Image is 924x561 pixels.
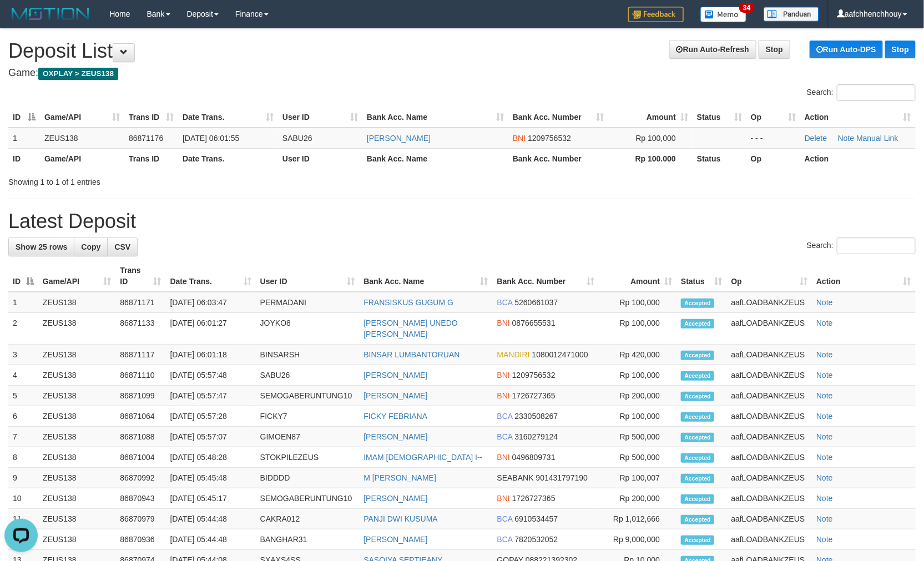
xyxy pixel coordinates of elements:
td: Rp 100,000 [599,365,676,386]
span: BNI [497,494,510,503]
td: [DATE] 05:45:48 [166,468,256,488]
span: Rp 100,000 [636,134,676,143]
td: [DATE] 05:57:47 [166,386,256,406]
td: 1 [8,128,40,149]
td: aafLOADBANKZEUS [727,488,812,509]
span: SEABANK [497,473,534,482]
span: Accepted [681,412,714,422]
input: Search: [837,84,916,101]
td: 4 [8,365,38,386]
a: [PERSON_NAME] UNEDO [PERSON_NAME] [363,319,458,338]
a: Note [816,298,833,307]
td: 86871117 [115,345,165,365]
span: CSV [114,242,130,251]
a: [PERSON_NAME] [363,535,427,544]
td: 9 [8,468,38,488]
span: Copy 0876655531 to clipboard [512,319,556,327]
td: ZEUS138 [38,427,116,447]
th: Bank Acc. Number [508,148,608,169]
td: [DATE] 06:03:47 [166,292,256,313]
a: Note [816,412,833,421]
th: Action [800,148,916,169]
th: Bank Acc. Number: activate to sort column ascending [493,260,599,292]
a: Note [816,350,833,359]
td: aafLOADBANKZEUS [727,386,812,406]
span: MANDIRI [497,350,530,359]
td: 11 [8,509,38,529]
th: Action: activate to sort column ascending [812,260,916,292]
span: Copy 1726727365 to clipboard [512,391,556,400]
a: Delete [805,134,827,143]
span: BNI [513,134,526,143]
th: Action: activate to sort column ascending [800,107,916,128]
a: Copy [74,237,108,256]
span: Copy 1209756532 to clipboard [528,134,571,143]
span: 34 [739,3,754,13]
a: Note [816,494,833,503]
td: aafLOADBANKZEUS [727,529,812,550]
h1: Deposit List [8,40,916,62]
td: 86871004 [115,447,165,468]
th: Status: activate to sort column ascending [693,107,746,128]
a: Run Auto-Refresh [669,40,756,59]
a: Note [816,432,833,441]
td: [DATE] 05:45:17 [166,488,256,509]
a: PANJI DWI KUSUMA [363,514,438,523]
span: BNI [497,371,510,380]
h1: Latest Deposit [8,210,916,233]
td: Rp 100,007 [599,468,676,488]
td: 86870992 [115,468,165,488]
th: ID [8,148,40,169]
th: ID: activate to sort column descending [8,260,38,292]
td: aafLOADBANKZEUS [727,365,812,386]
a: Run Auto-DPS [810,41,883,58]
th: Amount: activate to sort column ascending [599,260,676,292]
td: SEMOGABERUNTUNG10 [256,488,360,509]
span: Accepted [681,371,714,381]
span: BCA [497,514,513,523]
td: [DATE] 05:44:48 [166,509,256,529]
a: M [PERSON_NAME] [363,473,436,482]
td: ZEUS138 [38,313,116,345]
td: ZEUS138 [38,365,116,386]
td: [DATE] 06:01:18 [166,345,256,365]
span: Accepted [681,535,714,545]
td: Rp 100,000 [599,292,676,313]
span: Accepted [681,392,714,401]
td: 86871088 [115,427,165,447]
a: Note [816,391,833,400]
td: 86870936 [115,529,165,550]
th: Op: activate to sort column ascending [727,260,812,292]
td: STOKPILEZEUS [256,447,360,468]
a: [PERSON_NAME] [363,494,427,503]
td: 5 [8,386,38,406]
td: Rp 500,000 [599,427,676,447]
td: 86870943 [115,488,165,509]
td: ZEUS138 [38,386,116,406]
span: Accepted [681,351,714,360]
td: ZEUS138 [38,406,116,427]
a: Note [816,535,833,544]
button: Open LiveChat chat widget [4,4,38,38]
a: [PERSON_NAME] [363,432,427,441]
td: [DATE] 05:48:28 [166,447,256,468]
span: Accepted [681,433,714,442]
td: SEMOGABERUNTUNG10 [256,386,360,406]
label: Search: [807,84,916,101]
td: aafLOADBANKZEUS [727,427,812,447]
th: User ID: activate to sort column ascending [256,260,360,292]
td: 86871133 [115,313,165,345]
td: - - - [746,128,800,149]
a: CSV [107,237,138,256]
span: 86871176 [129,134,163,143]
span: Copy 901431797190 to clipboard [536,473,588,482]
span: SABU26 [282,134,312,143]
th: Status: activate to sort column ascending [676,260,726,292]
td: Rp 9,000,000 [599,529,676,550]
td: [DATE] 05:57:28 [166,406,256,427]
td: 7 [8,427,38,447]
td: aafLOADBANKZEUS [727,406,812,427]
span: BCA [497,535,513,544]
a: FICKY FEBRIANA [363,412,427,421]
td: 1 [8,292,38,313]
